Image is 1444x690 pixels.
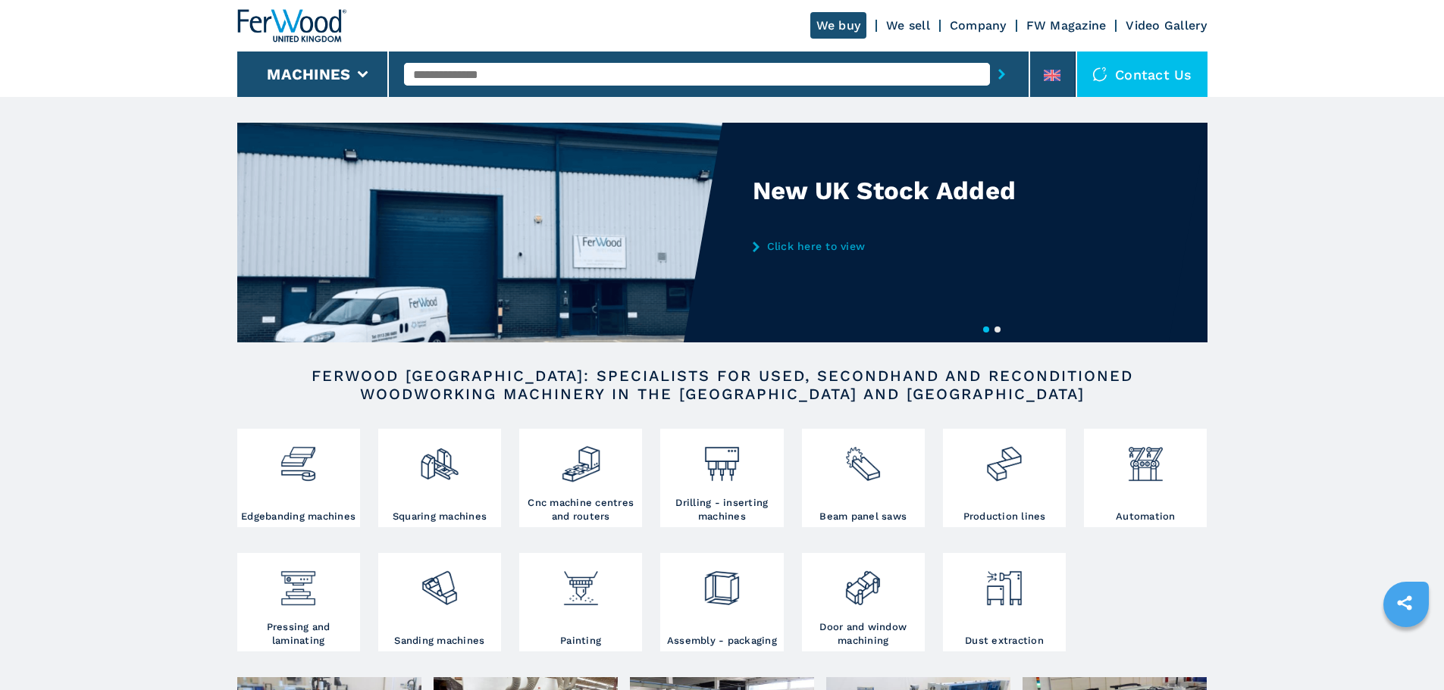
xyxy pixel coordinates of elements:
[802,553,925,651] a: Door and window machining
[660,429,783,527] a: Drilling - inserting machines
[419,432,459,484] img: squadratrici_2.png
[806,620,921,648] h3: Door and window machining
[394,634,484,648] h3: Sanding machines
[1386,584,1424,622] a: sharethis
[1116,510,1176,523] h3: Automation
[519,553,642,651] a: Painting
[660,553,783,651] a: Assembly - packaging
[702,432,742,484] img: foratrici_inseritrici_2.png
[810,12,867,39] a: We buy
[984,432,1024,484] img: linee_di_produzione_2.png
[843,432,883,484] img: sezionatrici_2.png
[378,429,501,527] a: Squaring machines
[943,553,1066,651] a: Dust extraction
[664,496,779,523] h3: Drilling - inserting machines
[1084,429,1207,527] a: Automation
[1380,622,1433,679] iframe: Chat
[286,367,1159,403] h2: FERWOOD [GEOGRAPHIC_DATA]: SPECIALISTS FOR USED, SECONDHAND AND RECONDITIONED WOODWORKING MACHINE...
[983,326,989,333] button: 1
[523,496,638,523] h3: Cnc machine centres and routers
[267,65,350,83] button: Machines
[237,9,346,42] img: Ferwood
[802,429,925,527] a: Beam panel saws
[1092,67,1107,82] img: Contact us
[519,429,642,527] a: Cnc machine centres and routers
[278,557,318,608] img: pressa-strettoia.png
[378,553,501,651] a: Sanding machines
[278,432,318,484] img: bordatrici_1.png
[753,240,1050,252] a: Click here to view
[943,429,1066,527] a: Production lines
[819,510,907,523] h3: Beam panel saws
[561,557,601,608] img: verniciatura_1.png
[237,553,360,651] a: Pressing and laminating
[886,18,930,33] a: We sell
[702,557,742,608] img: montaggio_imballaggio_2.png
[419,557,459,608] img: levigatrici_2.png
[237,429,360,527] a: Edgebanding machines
[561,432,601,484] img: centro_di_lavoro_cnc_2.png
[1026,18,1107,33] a: FW Magazine
[965,634,1044,648] h3: Dust extraction
[241,620,356,648] h3: Pressing and laminating
[667,634,777,648] h3: Assembly - packaging
[990,57,1013,92] button: submit-button
[1126,18,1207,33] a: Video Gallery
[560,634,601,648] h3: Painting
[843,557,883,608] img: lavorazione_porte_finestre_2.png
[237,123,722,342] img: New UK Stock Added
[984,557,1024,608] img: aspirazione_1.png
[241,510,356,523] h3: Edgebanding machines
[950,18,1007,33] a: Company
[1077,52,1208,97] div: Contact us
[393,510,487,523] h3: Squaring machines
[963,510,1046,523] h3: Production lines
[1126,432,1166,484] img: automazione.png
[995,326,1001,333] button: 2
